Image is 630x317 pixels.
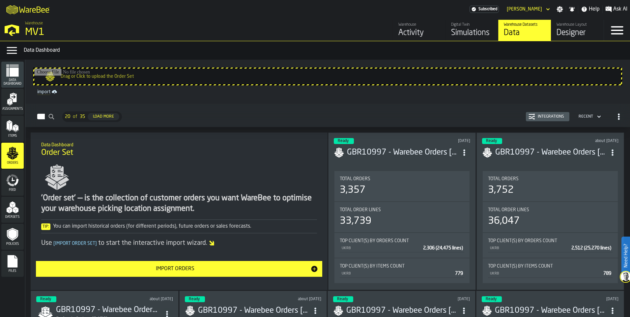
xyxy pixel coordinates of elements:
[328,132,476,290] div: ItemListCard-DashboardItemContainer
[41,239,317,248] div: Use to start the interactive import wizard.
[478,7,497,12] span: Subscribed
[1,116,24,142] li: menu Items
[1,107,24,111] span: Assignments
[1,197,24,223] li: menu Datasets
[189,297,200,301] span: Ready
[489,246,569,250] div: UKRB
[488,238,613,244] div: Title
[504,22,546,27] div: Warehouse Datasets
[551,20,604,41] a: link-to-/wh/i/3ccf57d1-1e0c-4a81-a3bb-c2011c5f0d50/designer
[470,6,499,13] a: link-to-/wh/i/3ccf57d1-1e0c-4a81-a3bb-c2011c5f0d50/settings/billing
[337,297,348,301] span: Ready
[1,89,24,115] li: menu Assignments
[495,147,607,158] h3: GBR10997 - Warebee Orders [DATE].csv
[526,112,569,121] button: button-Integrations
[36,261,323,277] button: button-Import Orders
[25,26,203,38] div: MV1
[36,138,323,161] div: title-Order Set
[482,296,502,302] div: status-3 2
[1,242,24,246] span: Policies
[412,297,470,302] div: Updated: 01/07/2025, 14:18:47 Created: 01/07/2025, 14:18:26
[613,5,627,13] span: Ask AI
[41,141,317,148] h2: Sub Title
[346,305,458,316] h3: GBR10997 - Warebee Orders [DATE].csv
[25,21,43,26] span: Warehouse
[557,22,598,27] div: Warehouse Layout
[34,69,621,84] input: Drag or Click to upload the Order Set
[334,233,470,258] div: stat-Top client(s) by Orders count
[340,207,381,213] span: Total Order Lines
[470,6,499,13] div: Menu Subscription
[340,207,464,213] div: Title
[52,241,98,246] span: Import Order Set
[80,114,85,119] span: 35
[340,264,405,269] span: Top client(s) by Items count
[3,44,21,57] label: button-toggle-Data Menu
[1,143,24,169] li: menu Orders
[1,78,24,86] span: Data Dashboard
[483,258,618,283] div: stat-Top client(s) by Items count
[445,20,498,41] a: link-to-/wh/i/3ccf57d1-1e0c-4a81-a3bb-c2011c5f0d50/simulations
[579,114,593,119] div: DropdownMenuValue-4
[1,188,24,192] span: Feed
[488,264,613,269] div: Title
[622,237,629,274] label: Need Help?
[341,272,452,276] div: UKRB
[24,46,627,54] div: Data Dashboard
[482,138,502,144] div: status-3 2
[35,88,621,96] a: link-to-/wh/i/3ccf57d1-1e0c-4a81-a3bb-c2011c5f0d50/import/orders/
[25,104,630,127] h2: button-Orders
[488,238,557,244] span: Top client(s) by Orders count
[451,22,493,27] div: Digital Twin
[488,207,613,213] div: Title
[398,28,440,38] div: Activity
[341,246,420,250] div: UKRB
[603,271,611,276] span: 789
[486,139,497,143] span: Ready
[393,20,445,41] a: link-to-/wh/i/3ccf57d1-1e0c-4a81-a3bb-c2011c5f0d50/feed/
[603,5,630,13] label: button-toggle-Ask AI
[340,176,464,182] div: Title
[56,305,161,315] h3: GBR10997 - Warebee Orders [DATE].csv
[340,238,464,244] div: Title
[1,251,24,277] li: menu Files
[489,272,601,276] div: UKRB
[1,170,24,196] li: menu Feed
[60,111,125,122] div: ButtonLoadMore-Load More-Prev-First-Last
[455,271,463,276] span: 779
[476,132,624,290] div: ItemListCard-DashboardItemContainer
[535,114,567,119] div: Integrations
[482,170,618,284] section: card-SimulationDashboardCard
[604,20,630,41] label: button-toggle-Menu
[115,297,173,302] div: Updated: 30/07/2025, 13:15:31 Created: 30/07/2025, 13:14:38
[40,297,51,301] span: Ready
[334,171,470,201] div: stat-Total Orders
[1,62,24,88] li: menu Data Dashboard
[451,28,493,38] div: Simulations
[507,7,542,12] div: DropdownMenuValue-Gavin White
[488,269,613,278] div: StatList-item-UKRB
[566,6,578,13] label: button-toggle-Notifications
[488,244,613,252] div: StatList-item-UKRB
[334,202,470,232] div: stat-Total Order Lines
[561,297,618,302] div: Updated: 23/05/2025, 11:16:50 Created: 23/05/2025, 11:16:33
[36,296,56,302] div: status-3 2
[340,215,371,227] div: 33,739
[41,222,317,230] div: You can import historical orders (for different periods), future orders or sales forecasts.
[65,114,70,119] span: 20
[498,20,551,41] a: link-to-/wh/i/3ccf57d1-1e0c-4a81-a3bb-c2011c5f0d50/data
[495,147,607,158] div: GBR10997 - Warebee Orders 05.08.2025.csv
[334,258,470,283] div: stat-Top client(s) by Items count
[340,244,464,252] div: StatList-item-UKRB
[95,241,97,246] span: ]
[334,138,354,144] div: status-3 2
[334,170,470,284] section: card-SimulationDashboardCard
[1,269,24,273] span: Files
[340,264,464,269] div: Title
[561,139,618,143] div: Updated: 05/08/2025, 09:12:33 Created: 05/08/2025, 09:12:14
[557,28,598,38] div: Designer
